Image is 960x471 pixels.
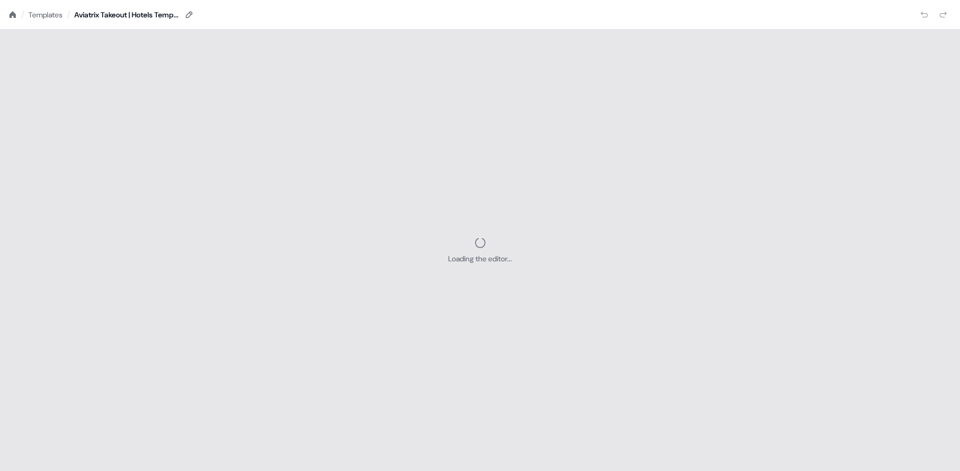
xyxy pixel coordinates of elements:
div: / [67,9,70,21]
div: Loading the editor... [448,253,512,264]
div: / [21,9,24,21]
a: Templates [28,9,63,20]
div: Aviatrix Takeout | Hotels Template [74,9,180,20]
